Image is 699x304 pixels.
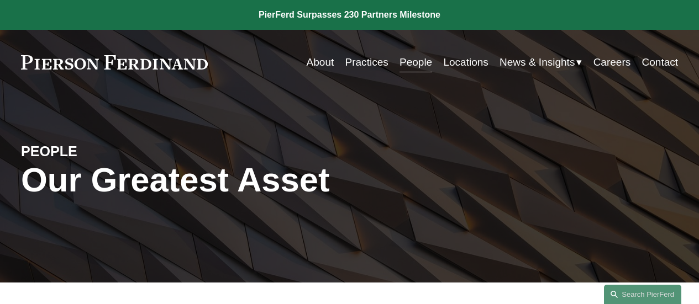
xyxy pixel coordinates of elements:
[593,52,631,73] a: Careers
[443,52,488,73] a: Locations
[345,52,388,73] a: Practices
[21,143,185,161] h4: PEOPLE
[642,52,679,73] a: Contact
[500,52,582,73] a: folder dropdown
[307,52,334,73] a: About
[604,285,681,304] a: Search this site
[21,161,459,199] h1: Our Greatest Asset
[400,52,432,73] a: People
[500,53,575,72] span: News & Insights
